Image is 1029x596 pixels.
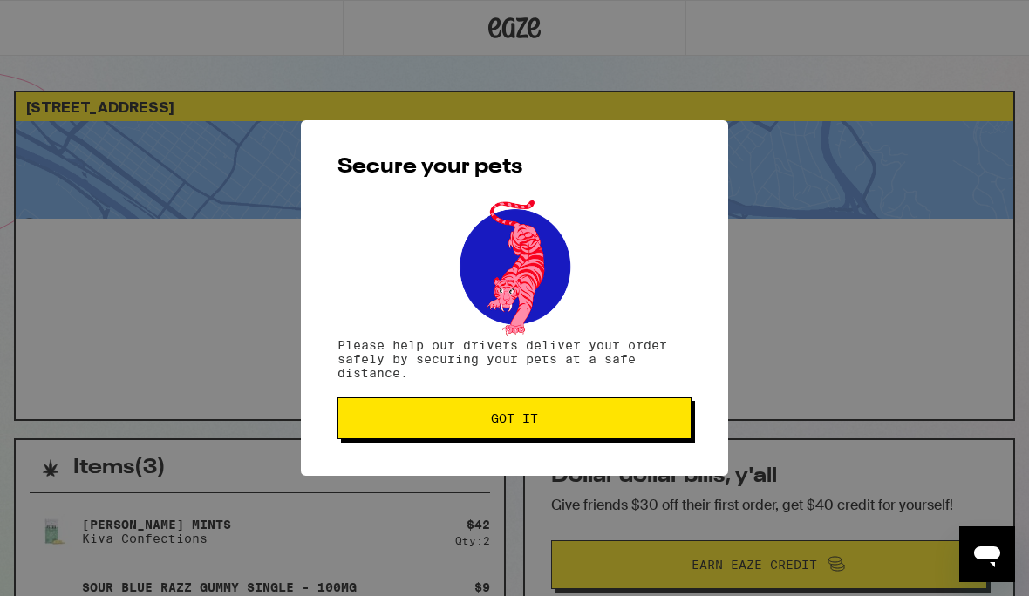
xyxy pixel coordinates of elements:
[959,526,1015,582] iframe: Button to launch messaging window, conversation in progress
[337,157,692,178] h2: Secure your pets
[337,397,692,439] button: Got it
[337,338,692,380] p: Please help our drivers deliver your order safely by securing your pets at a safe distance.
[443,195,586,338] img: pets
[491,412,538,424] span: Got it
